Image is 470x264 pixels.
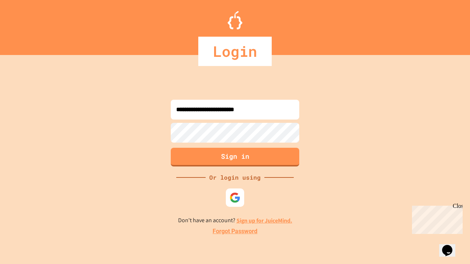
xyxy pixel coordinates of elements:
div: Login [198,37,272,66]
img: Logo.svg [228,11,242,29]
iframe: chat widget [409,203,463,234]
iframe: chat widget [439,235,463,257]
a: Forgot Password [213,227,257,236]
img: google-icon.svg [229,192,241,203]
button: Sign in [171,148,299,166]
p: Don't have an account? [178,216,292,225]
div: Chat with us now!Close [3,3,51,47]
div: Or login using [206,173,264,182]
a: Sign up for JuiceMind. [236,217,292,224]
